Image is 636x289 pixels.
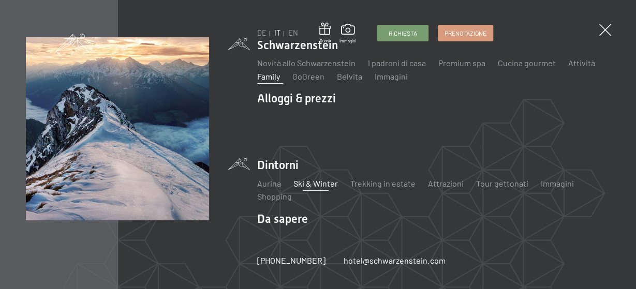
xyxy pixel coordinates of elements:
[339,38,356,44] span: Immagini
[257,71,280,81] a: Family
[438,58,485,68] a: Premium spa
[257,255,326,265] span: [PHONE_NUMBER]
[319,38,331,44] span: Buoni
[257,255,326,266] a: [PHONE_NUMBER]
[445,29,486,38] span: Prenotazione
[339,24,356,43] a: Immagini
[257,191,292,201] a: Shopping
[568,58,595,68] a: Attività
[288,28,298,37] a: EN
[257,178,281,188] a: Aurina
[377,25,428,41] a: Richiesta
[368,58,426,68] a: I padroni di casa
[292,71,324,81] a: GoGreen
[350,178,416,188] a: Trekking in estate
[319,23,331,44] a: Buoni
[476,178,528,188] a: Tour gettonati
[257,58,356,68] a: Novità allo Schwarzenstein
[344,255,445,266] a: hotel@schwarzenstein.com
[274,28,280,37] a: IT
[428,178,464,188] a: Attrazioni
[257,28,267,37] a: DE
[498,58,556,68] a: Cucina gourmet
[438,25,493,41] a: Prenotazione
[375,71,408,81] a: Immagini
[541,178,574,188] a: Immagini
[293,178,338,188] a: Ski & Winter
[337,71,362,81] a: Belvita
[389,29,417,38] span: Richiesta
